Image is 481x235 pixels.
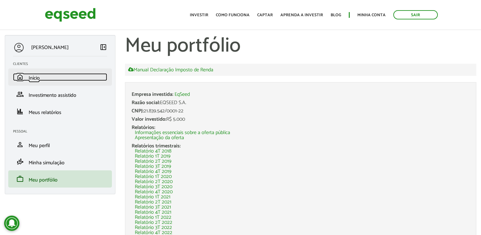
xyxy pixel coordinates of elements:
li: Investimento assistido [8,86,112,103]
a: EqSeed [175,92,190,97]
a: Relatório 1T 2022 [135,215,171,220]
span: Empresa investida: [132,90,173,99]
div: R$ 5.000 [132,117,470,122]
a: Relatório 1T 2020 [135,174,172,179]
span: finance [16,108,24,115]
a: Manual Declaração Imposto de Renda [128,67,213,73]
a: Apresentação da oferta [135,135,184,140]
span: finance_mode [16,158,24,166]
a: Sair [393,10,438,19]
a: Aprenda a investir [280,13,323,17]
a: Captar [257,13,273,17]
a: financeMeus relatórios [13,108,107,115]
a: Relatório 3T 2021 [135,205,171,210]
a: Relatório 2T 2019 [135,159,171,164]
span: work [16,175,24,183]
a: Relatório 4T 2020 [135,189,173,195]
span: Investimento assistido [29,91,76,100]
div: 21.839.542/0001-22 [132,109,470,114]
span: group [16,90,24,98]
span: Início [29,74,40,82]
span: left_panel_close [100,43,107,51]
li: Meus relatórios [8,103,112,120]
h1: Meu portfólio [125,35,476,57]
li: Meu portfólio [8,170,112,188]
h2: Clientes [13,62,112,66]
a: homeInício [13,73,107,81]
span: Relatórios trimestrais: [132,142,181,150]
a: Relatório 4T 2019 [135,169,171,174]
span: Razão social: [132,98,160,107]
a: Minha conta [357,13,386,17]
a: Como funciona [216,13,250,17]
a: Relatório 1T 2021 [135,195,170,200]
a: Relatório 4T 2021 [135,210,171,215]
a: Relatório 2T 2020 [135,179,173,184]
span: Meu portfólio [29,176,58,184]
a: Relatório 4T 2018 [135,149,171,154]
a: groupInvestimento assistido [13,90,107,98]
span: Relatórios: [132,123,155,132]
span: Minha simulação [29,159,65,167]
a: Investir [190,13,208,17]
a: finance_modeMinha simulação [13,158,107,166]
p: [PERSON_NAME] [31,45,69,51]
span: CNPJ: [132,107,144,115]
li: Minha simulação [8,153,112,170]
a: workMeu portfólio [13,175,107,183]
img: EqSeed [45,6,96,23]
h2: Pessoal [13,130,112,133]
a: Relatório 1T 2019 [135,154,170,159]
span: home [16,73,24,81]
span: person [16,141,24,148]
a: personMeu perfil [13,141,107,148]
div: EQSEED S.A. [132,100,470,105]
a: Informações essenciais sobre a oferta pública [135,130,230,135]
span: Meu perfil [29,141,50,150]
a: Blog [331,13,341,17]
a: Relatório 3T 2022 [135,225,172,230]
li: Início [8,68,112,86]
span: Meus relatórios [29,108,61,117]
a: Relatório 3T 2020 [135,184,172,189]
a: Colapsar menu [100,43,107,52]
a: Relatório 3T 2019 [135,164,171,169]
li: Meu perfil [8,136,112,153]
a: Relatório 2T 2022 [135,220,172,225]
span: Valor investido: [132,115,166,124]
a: Relatório 2T 2021 [135,200,171,205]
